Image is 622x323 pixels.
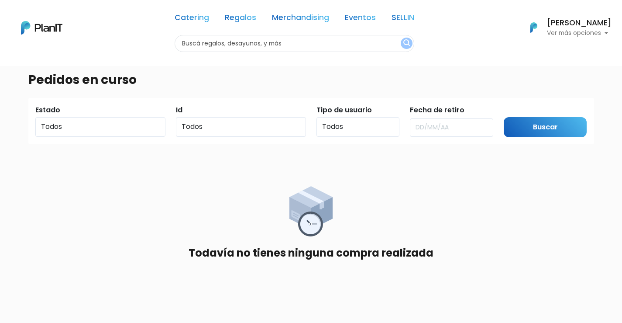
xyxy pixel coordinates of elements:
[504,117,587,138] input: Buscar
[289,186,333,236] img: order_placed-5f5e6e39e5ae547ca3eba8c261e01d413ae1761c3de95d077eb410d5aebd280f.png
[175,14,209,24] a: Catering
[504,105,529,115] label: Submit
[189,247,433,260] h4: Todavía no tienes ninguna compra realizada
[410,105,464,115] label: Fecha de retiro
[403,39,410,48] img: search_button-432b6d5273f82d61273b3651a40e1bd1b912527efae98b1b7a1b2c0702e16a8d.svg
[392,14,414,24] a: SELLIN
[272,14,329,24] a: Merchandising
[225,14,256,24] a: Regalos
[176,105,182,115] label: Id
[28,73,137,87] h3: Pedidos en curso
[547,19,612,27] h6: [PERSON_NAME]
[547,30,612,36] p: Ver más opciones
[410,118,493,137] input: DD/MM/AA
[345,14,376,24] a: Eventos
[519,16,612,39] button: PlanIt Logo [PERSON_NAME] Ver más opciones
[316,105,372,115] label: Tipo de usuario
[175,35,414,52] input: Buscá regalos, desayunos, y más
[524,18,543,37] img: PlanIt Logo
[21,21,62,35] img: PlanIt Logo
[35,105,60,115] label: Estado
